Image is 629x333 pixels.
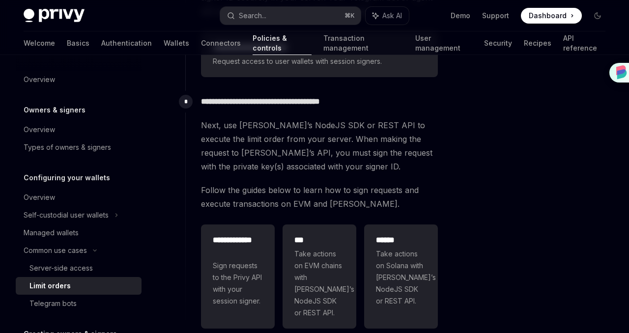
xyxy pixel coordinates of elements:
a: **** **** ***Sign requests to the Privy API with your session signer. [201,224,275,329]
a: Limit orders [16,277,142,295]
a: User management [415,31,472,55]
a: ***Take actions on EVM chains with [PERSON_NAME]’s NodeJS SDK or REST API. [283,224,356,329]
div: Limit orders [29,280,71,292]
a: Transaction management [323,31,403,55]
div: Types of owners & signers [24,141,111,153]
div: Overview [24,124,55,136]
span: Sign requests to the Privy API with your session signer. [213,260,263,307]
a: Wallets [164,31,189,55]
a: Security [484,31,512,55]
a: Connectors [201,31,241,55]
span: ⌘ K [344,12,355,20]
span: Request access to user wallets with session signers. [213,55,426,67]
span: Follow the guides below to learn how to sign requests and execute transactions on EVM and [PERSON... [201,183,438,211]
a: Dashboard [521,8,582,24]
div: Self-custodial user wallets [24,209,109,221]
a: Overview [16,121,142,139]
button: Ask AI [366,7,409,25]
a: Policies & controls [253,31,312,55]
h5: Owners & signers [24,104,86,116]
a: Welcome [24,31,55,55]
div: Search... [239,10,266,22]
div: Overview [24,74,55,85]
a: Demo [451,11,470,21]
img: dark logo [24,9,85,23]
span: Ask AI [382,11,402,21]
div: Telegram bots [29,298,77,309]
div: Overview [24,192,55,203]
a: **** *Take actions on Solana with [PERSON_NAME]’s NodeJS SDK or REST API. [364,224,438,329]
span: Next, use [PERSON_NAME]’s NodeJS SDK or REST API to execute the limit order from your server. Whe... [201,118,438,173]
a: Support [482,11,509,21]
a: Overview [16,189,142,206]
a: Telegram bots [16,295,142,312]
a: API reference [563,31,605,55]
a: Managed wallets [16,224,142,242]
div: Managed wallets [24,227,79,239]
div: Common use cases [24,245,87,256]
a: Overview [16,71,142,88]
a: Authentication [101,31,152,55]
h5: Configuring your wallets [24,172,110,184]
div: Server-side access [29,262,93,274]
a: Basics [67,31,89,55]
span: Take actions on Solana with [PERSON_NAME]’s NodeJS SDK or REST API. [376,248,426,307]
a: Server-side access [16,259,142,277]
a: Types of owners & signers [16,139,142,156]
span: Dashboard [529,11,567,21]
button: Search...⌘K [220,7,361,25]
a: Recipes [524,31,551,55]
span: Take actions on EVM chains with [PERSON_NAME]’s NodeJS SDK or REST API. [294,248,344,319]
button: Toggle dark mode [590,8,605,24]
